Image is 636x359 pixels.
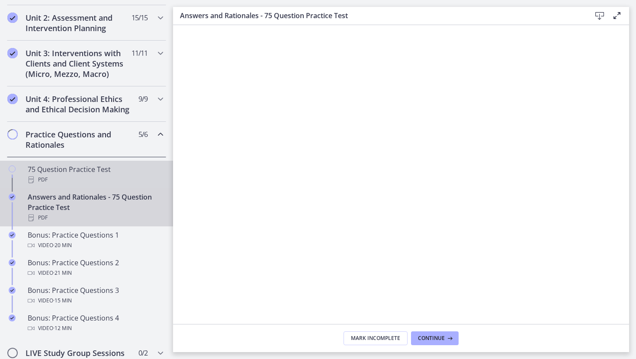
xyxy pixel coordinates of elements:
div: Video [28,323,163,334]
h2: Practice Questions and Rationales [26,129,131,150]
span: · 15 min [53,295,72,306]
span: 0 / 2 [138,348,148,358]
i: Completed [9,259,16,266]
button: Continue [411,331,459,345]
div: Bonus: Practice Questions 3 [28,285,163,306]
span: · 21 min [53,268,72,278]
h2: Unit 3: Interventions with Clients and Client Systems (Micro, Mezzo, Macro) [26,48,131,79]
span: · 12 min [53,323,72,334]
h3: Answers and Rationales - 75 Question Practice Test [180,10,577,21]
span: 5 / 6 [138,129,148,140]
i: Completed [7,48,18,58]
span: Mark Incomplete [351,335,400,342]
i: Completed [9,287,16,294]
i: Completed [9,194,16,200]
div: Video [28,240,163,251]
span: 11 / 11 [132,48,148,58]
span: 9 / 9 [138,94,148,104]
div: Video [28,295,163,306]
h2: Unit 2: Assessment and Intervention Planning [26,13,131,33]
button: Mark Incomplete [344,331,408,345]
div: PDF [28,175,163,185]
h2: LIVE Study Group Sessions [26,348,131,358]
h2: Unit 4: Professional Ethics and Ethical Decision Making [26,94,131,114]
span: Continue [418,335,445,342]
div: Bonus: Practice Questions 1 [28,230,163,251]
div: Answers and Rationales - 75 Question Practice Test [28,192,163,223]
i: Completed [7,13,18,23]
span: 15 / 15 [132,13,148,23]
span: · 20 min [53,240,72,251]
i: Completed [9,315,16,321]
div: Video [28,268,163,278]
div: Bonus: Practice Questions 2 [28,257,163,278]
div: Bonus: Practice Questions 4 [28,313,163,334]
div: 75 Question Practice Test [28,164,163,185]
i: Completed [7,94,18,104]
div: PDF [28,213,163,223]
i: Completed [9,232,16,238]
